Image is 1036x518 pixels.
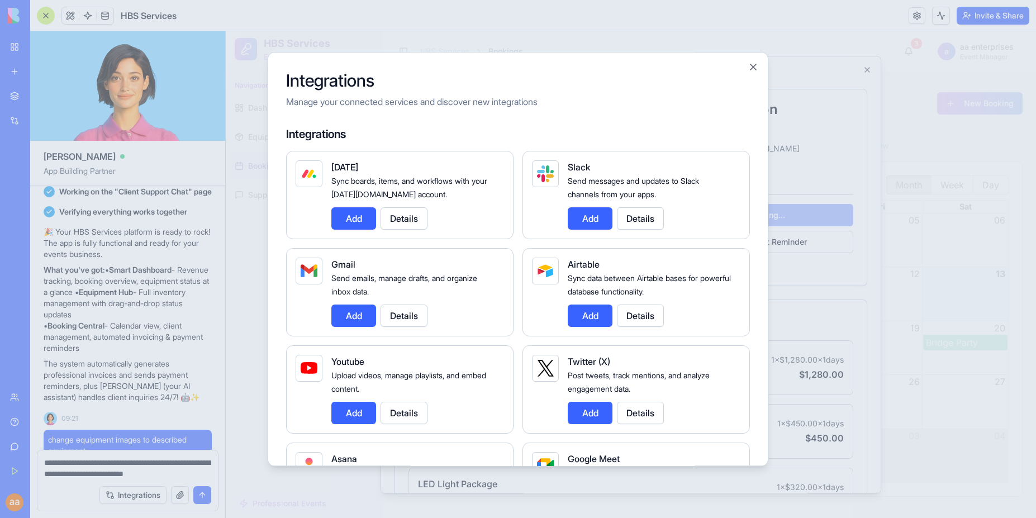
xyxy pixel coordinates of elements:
[196,180,276,194] p: Venue
[568,305,612,327] button: Add
[192,382,552,396] h4: Sound System Pro
[331,402,376,424] button: Add
[552,400,618,414] div: $450.00
[196,163,251,174] p: [DATE] - [DATE]
[439,143,509,154] p: [PHONE_NUMBER]
[331,370,486,393] span: Upload videos, manage playlists, and embed content.
[331,259,355,270] span: Gmail
[545,323,618,334] div: 1 × $1,280.00 × 1 days
[568,370,710,393] span: Post tweets, track mentions, and analyze engagement data.
[331,273,477,296] span: Send emails, manage drafts, and organize inbox data.
[568,259,600,270] span: Airtable
[192,407,552,418] p: Complete PA system with mixing console
[331,305,376,327] button: Add
[552,387,618,398] div: 1 × $450.00 × 1 days
[234,118,272,131] div: Pending
[183,72,384,85] div: Event Information
[439,98,574,112] p: Email
[568,402,612,424] button: Add
[196,212,253,225] p: Total Amount
[617,207,664,230] button: Details
[286,95,750,108] p: Manage your connected services and discover new integrations
[196,194,276,205] p: [GEOGRAPHIC_DATA]
[192,343,545,354] p: Professional mobile stage with hydraulic setup
[551,450,618,462] div: 1 × $320.00 × 1 days
[568,176,699,199] span: Send messages and updates to Slack channels from your apps.
[439,130,509,143] p: Phone
[545,336,618,350] div: $1,280.00
[331,176,487,199] span: Sync boards, items, and workflows with your [DATE][DOMAIN_NAME] account.
[192,396,552,407] p: Audio
[568,356,610,367] span: Twitter (X)
[617,402,664,424] button: Details
[192,459,551,471] p: Lighting
[381,402,427,424] button: Details
[426,72,628,85] div: Client Information
[331,356,364,367] span: Youtube
[286,70,750,91] h2: Integrations
[192,332,545,343] p: Stages
[617,305,664,327] button: Details
[183,98,384,114] h3: Bridge Party
[568,453,620,464] span: Google Meet
[183,118,229,131] div: Confirmed
[196,149,251,163] p: Event Dates
[192,446,551,459] h4: LED Light Package
[568,207,612,230] button: Add
[439,112,574,123] p: [EMAIL_ADDRESS][DOMAIN_NAME]
[286,126,750,142] h4: Integrations
[331,161,358,173] span: [DATE]
[568,273,731,296] span: Sync data between Airtable bases for powerful database functionality.
[381,207,427,230] button: Details
[192,319,545,332] h4: SL100 Mobile Stage 20x16
[426,199,628,222] button: Send Payment Reminder
[331,207,376,230] button: Add
[381,305,427,327] button: Details
[183,282,628,296] div: Equipment Assignment
[196,225,253,241] p: $3,350.00
[568,161,590,173] span: Slack
[331,453,357,464] span: Asana
[169,39,641,49] h2: Booking Details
